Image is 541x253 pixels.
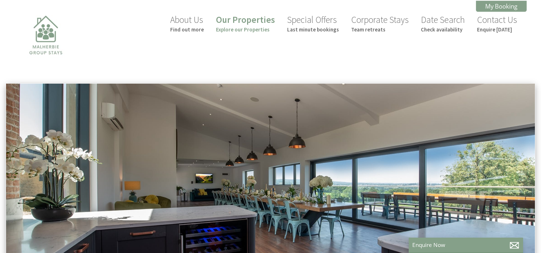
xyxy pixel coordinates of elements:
[421,26,465,33] small: Check availability
[287,14,339,33] a: Special OffersLast minute bookings
[477,26,517,33] small: Enquire [DATE]
[170,14,204,33] a: About UsFind out more
[351,26,409,33] small: Team retreats
[216,14,275,33] a: Our PropertiesExplore our Properties
[476,1,527,12] a: My Booking
[287,26,339,33] small: Last minute bookings
[477,14,517,33] a: Contact UsEnquire [DATE]
[412,241,520,249] p: Enquire Now
[170,26,204,33] small: Find out more
[421,14,465,33] a: Date SearchCheck availability
[351,14,409,33] a: Corporate StaysTeam retreats
[216,26,275,33] small: Explore our Properties
[10,11,82,83] img: Malherbie Group Stays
